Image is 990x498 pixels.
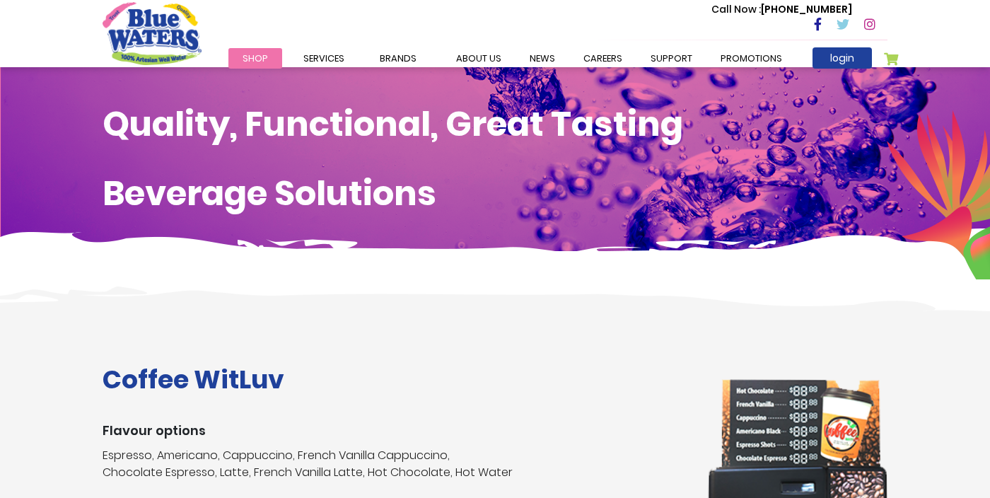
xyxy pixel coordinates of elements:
[516,48,569,69] a: News
[243,52,268,65] span: Shop
[103,447,686,481] p: Espresso, Americano, Cappuccino, French Vanilla Cappuccino, Chocolate Espresso, Latte, French Van...
[706,48,796,69] a: Promotions
[366,48,431,69] a: Brands
[103,2,202,64] a: store logo
[303,52,344,65] span: Services
[103,364,686,395] h1: Coffee WitLuv
[289,48,359,69] a: Services
[228,48,282,69] a: Shop
[711,2,852,17] p: [PHONE_NUMBER]
[569,48,636,69] a: careers
[380,52,417,65] span: Brands
[103,104,887,145] h1: Quality, Functional, Great Tasting
[711,2,761,16] span: Call Now :
[103,173,887,214] h1: Beverage Solutions
[813,47,872,69] a: login
[103,423,686,439] h3: Flavour options
[442,48,516,69] a: about us
[636,48,706,69] a: support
